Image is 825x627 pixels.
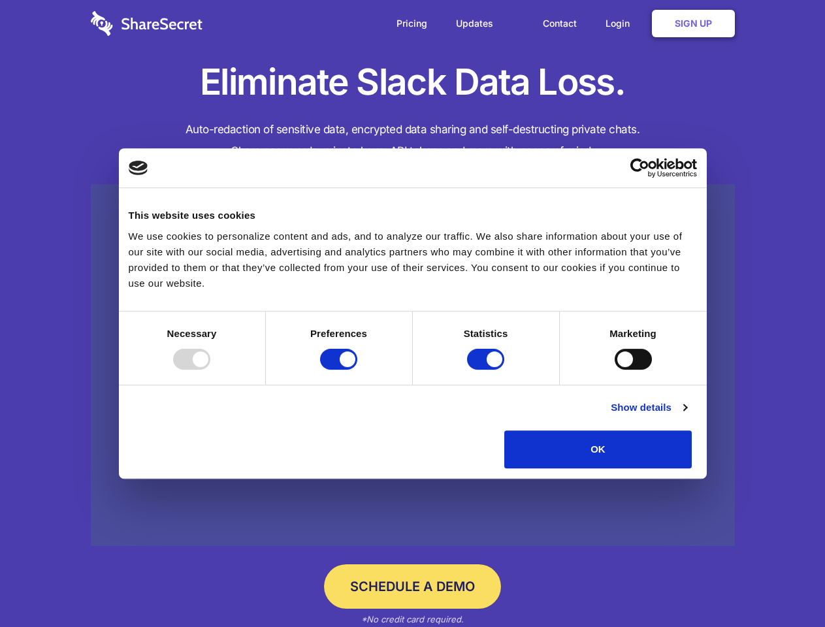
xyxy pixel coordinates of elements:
img: logo [129,161,148,175]
a: Show details [611,400,687,415]
a: Contact [530,3,590,44]
a: Schedule a Demo [324,564,501,609]
a: Pricing [383,3,440,44]
a: Wistia video thumbnail [91,184,735,547]
a: Login [592,3,649,44]
strong: Necessary [167,328,217,339]
strong: Statistics [464,328,508,339]
div: We use cookies to personalize content and ads, and to analyze our traffic. We also share informat... [129,229,697,291]
img: logo-wordmark-white-trans-d4663122ce5f474addd5e946df7df03e33cb6a1c49d2221995e7729f52c070b2.svg [91,11,202,36]
button: OK [504,430,692,468]
em: *No credit card required. [361,614,464,624]
a: Usercentrics Cookiebot - opens in a new window [583,158,697,178]
strong: Marketing [609,328,656,339]
a: Sign Up [652,10,735,37]
h1: Eliminate Slack Data Loss. [91,59,735,106]
strong: Preferences [310,328,367,339]
h4: Auto-redaction of sensitive data, encrypted data sharing and self-destructing private chats. Shar... [91,119,735,162]
div: This website uses cookies [129,208,697,223]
